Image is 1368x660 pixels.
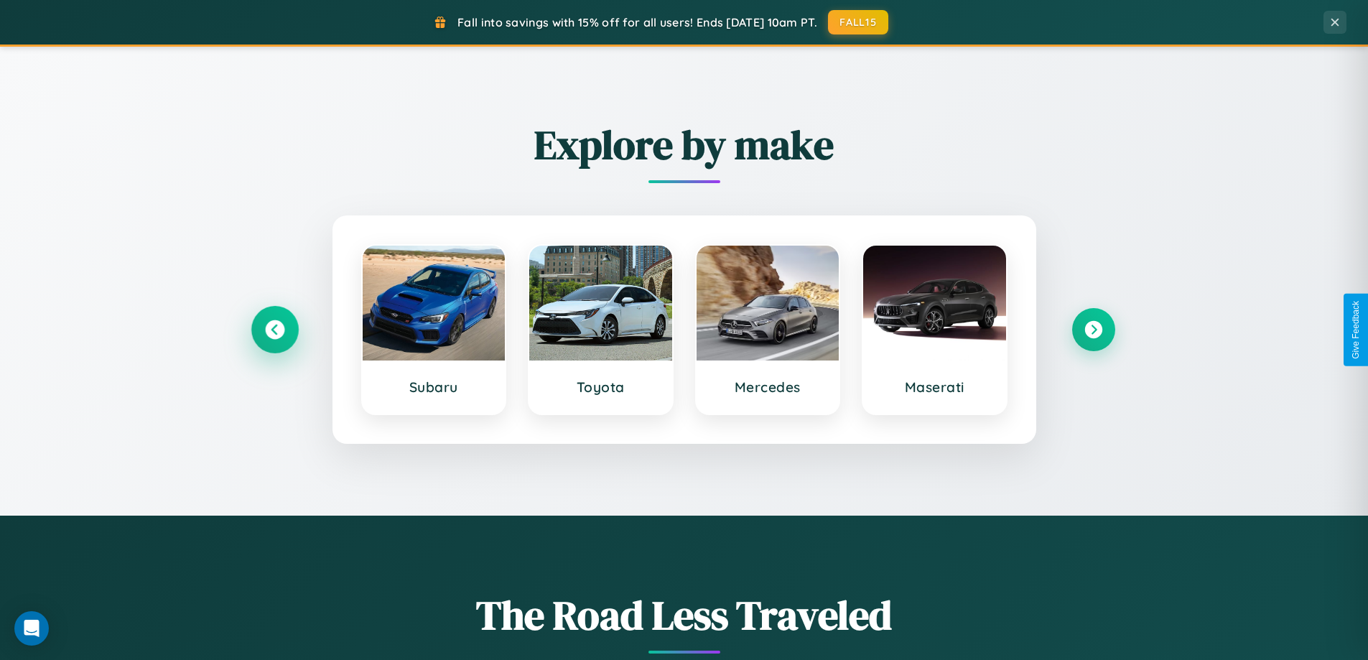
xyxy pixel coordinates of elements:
[878,378,992,396] h3: Maserati
[253,587,1115,643] h1: The Road Less Traveled
[377,378,491,396] h3: Subaru
[828,10,888,34] button: FALL15
[457,15,817,29] span: Fall into savings with 15% off for all users! Ends [DATE] 10am PT.
[253,117,1115,172] h2: Explore by make
[711,378,825,396] h3: Mercedes
[544,378,658,396] h3: Toyota
[1351,301,1361,359] div: Give Feedback
[14,611,49,646] div: Open Intercom Messenger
